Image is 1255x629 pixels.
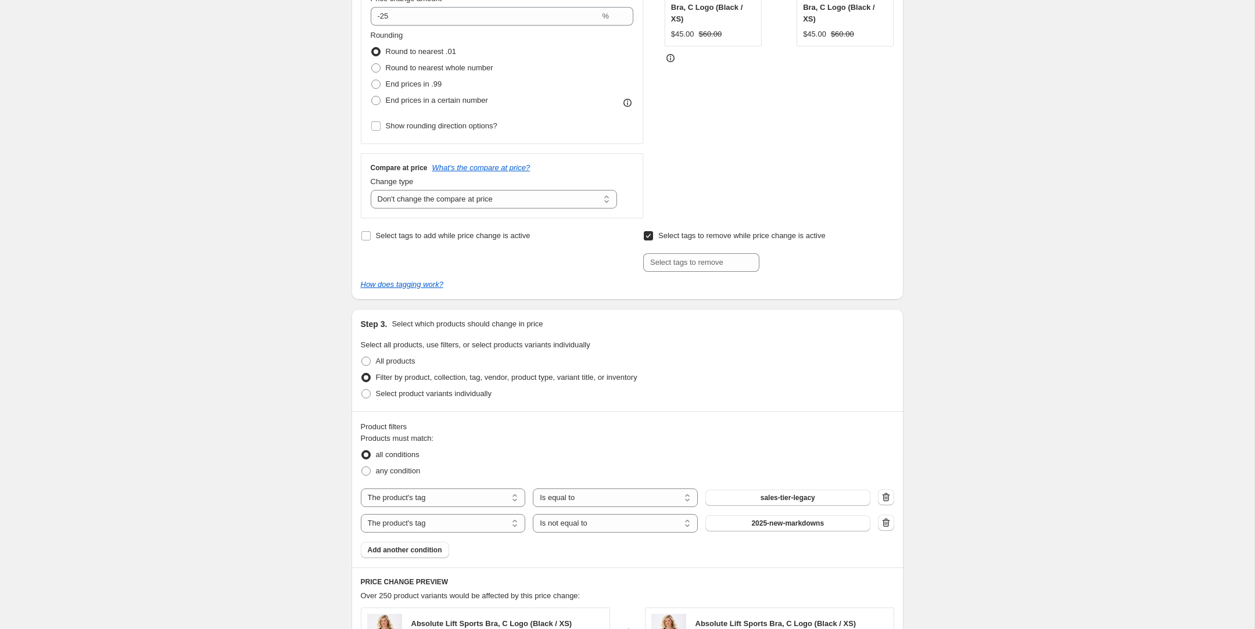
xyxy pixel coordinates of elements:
[803,28,826,40] div: $45.00
[361,421,894,433] div: Product filters
[371,163,428,172] h3: Compare at price
[376,389,492,398] span: Select product variants individually
[643,253,759,272] input: Select tags to remove
[361,591,580,600] span: Over 250 product variants would be affected by this price change:
[371,7,600,26] input: -20
[761,493,815,502] span: sales-tier-legacy
[671,28,694,40] div: $45.00
[386,47,456,56] span: Round to nearest .01
[705,515,870,531] button: 2025-new-markdowns
[602,12,609,20] span: %
[386,96,488,105] span: End prices in a certain number
[376,466,421,475] span: any condition
[376,357,415,365] span: All products
[361,280,443,289] a: How does tagging work?
[751,519,824,528] span: 2025-new-markdowns
[386,63,493,72] span: Round to nearest whole number
[695,619,856,628] span: Absolute Lift Sports Bra, C Logo (Black / XS)
[705,490,870,506] button: sales-tier-legacy
[361,434,434,443] span: Products must match:
[386,121,497,130] span: Show rounding direction options?
[371,177,414,186] span: Change type
[376,231,530,240] span: Select tags to add while price change is active
[361,340,590,349] span: Select all products, use filters, or select products variants individually
[361,318,388,330] h2: Step 3.
[392,318,543,330] p: Select which products should change in price
[361,577,894,587] h6: PRICE CHANGE PREVIEW
[831,28,854,40] strike: $60.00
[699,28,722,40] strike: $60.00
[411,619,572,628] span: Absolute Lift Sports Bra, C Logo (Black / XS)
[376,373,637,382] span: Filter by product, collection, tag, vendor, product type, variant title, or inventory
[361,542,449,558] button: Add another condition
[368,545,442,555] span: Add another condition
[386,80,442,88] span: End prices in .99
[376,450,419,459] span: all conditions
[432,163,530,172] button: What's the compare at price?
[658,231,826,240] span: Select tags to remove while price change is active
[371,31,403,39] span: Rounding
